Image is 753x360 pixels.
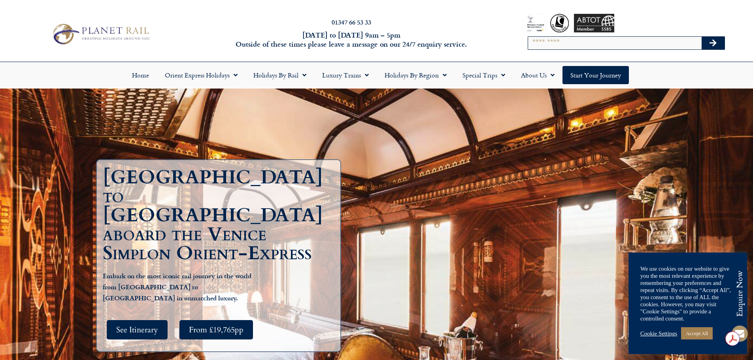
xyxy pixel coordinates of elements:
a: See Itinerary [107,320,168,339]
strong: Embark on the most iconic rail journey in the world from [GEOGRAPHIC_DATA] to [GEOGRAPHIC_DATA] i... [103,271,251,302]
a: Accept All [681,327,713,339]
a: Holidays by Rail [245,66,314,84]
a: Special Trips [455,66,513,84]
button: Search [702,37,725,49]
span: From £19,765pp [189,325,243,335]
a: About Us [513,66,562,84]
img: Planet Rail Train Holidays Logo [49,21,152,47]
h1: [GEOGRAPHIC_DATA] to [GEOGRAPHIC_DATA] aboard the Venice Simplon Orient-Express [103,168,338,263]
a: Home [124,66,157,84]
span: See Itinerary [116,325,158,335]
nav: Menu [4,66,749,84]
a: Orient Express Holidays [157,66,245,84]
a: Start your Journey [562,66,629,84]
a: Holidays by Region [377,66,455,84]
div: We use cookies on our website to give you the most relevant experience by remembering your prefer... [640,265,735,322]
a: Cookie Settings [640,330,677,337]
h6: [DATE] to [DATE] 9am – 5pm Outside of these times please leave a message on our 24/7 enquiry serv... [203,30,500,49]
a: From £19,765pp [179,320,253,339]
a: 01347 66 53 33 [332,17,371,26]
a: Luxury Trains [314,66,377,84]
